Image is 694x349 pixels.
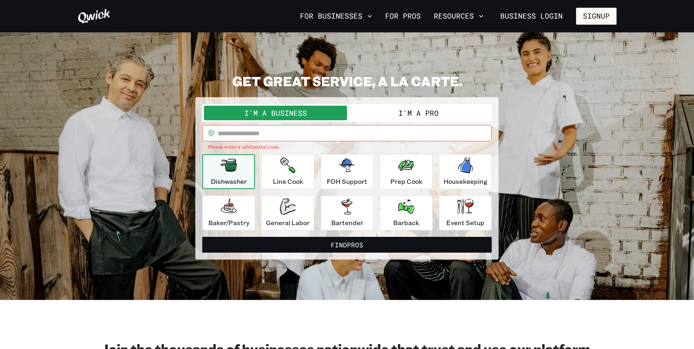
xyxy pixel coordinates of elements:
[380,154,433,189] button: Prep Cook
[576,8,617,25] button: Signup
[266,218,310,228] p: General Labor
[390,177,422,186] p: Prep Cook
[273,177,303,186] p: Line Cook
[321,196,373,230] button: Bartender
[321,154,373,189] button: FOH Support
[382,9,424,23] a: For Pros
[211,177,247,186] p: Dishwasher
[202,237,492,253] button: FindPros
[208,143,486,151] p: Please enter a valid postal code.
[446,218,484,228] p: Event Setup
[261,154,314,189] button: Line Cook
[380,196,433,230] button: Barback
[202,154,255,189] button: Dishwasher
[202,196,255,230] button: Baker/Pastry
[195,73,499,89] h2: GET GREAT SERVICE, A LA CARTE.
[208,218,249,228] p: Baker/Pastry
[439,196,492,230] button: Event Setup
[331,218,363,228] p: Bartender
[261,196,314,230] button: General Labor
[204,106,347,120] button: I'm a Business
[439,154,492,189] button: Housekeeping
[327,177,367,186] p: FOH Support
[347,106,490,120] button: I'm a Pro
[493,8,570,25] a: Business Login
[443,177,488,186] p: Housekeeping
[297,9,375,23] button: For Businesses
[431,9,487,23] button: Resources
[393,218,419,228] p: Barback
